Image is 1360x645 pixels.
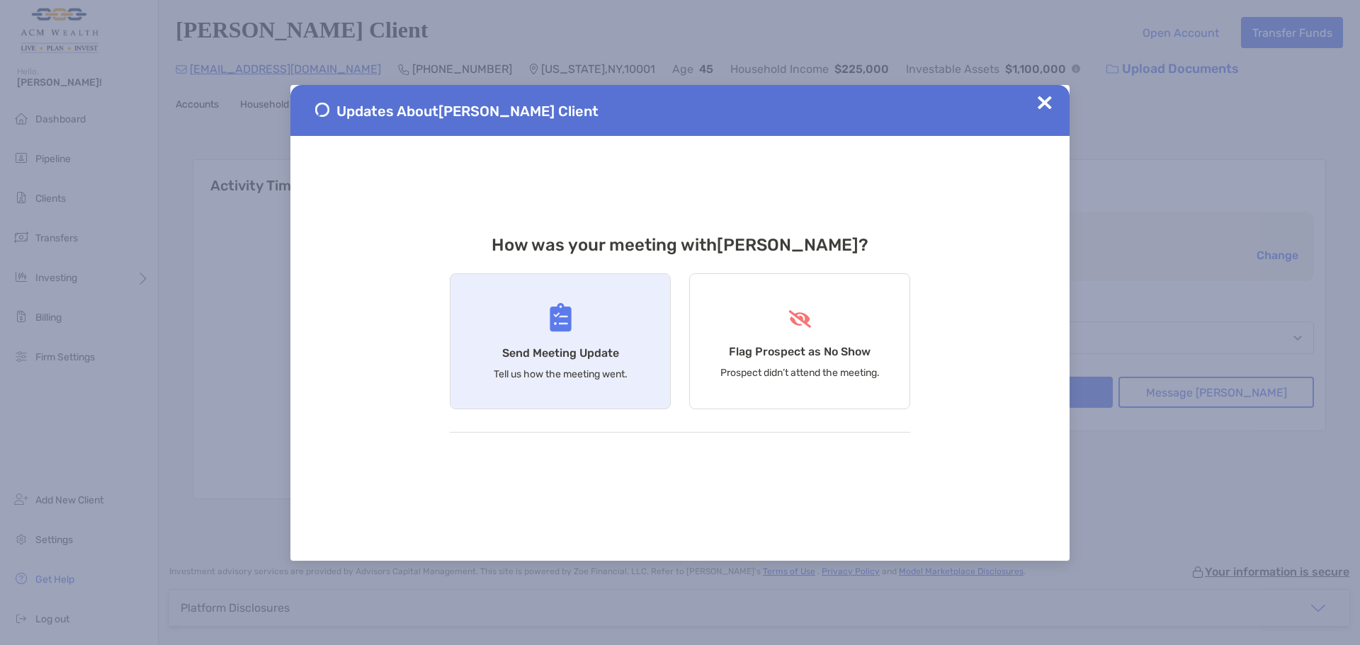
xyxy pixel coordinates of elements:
[450,235,910,255] h3: How was your meeting with [PERSON_NAME] ?
[494,368,628,380] p: Tell us how the meeting went.
[787,310,813,328] img: Flag Prospect as No Show
[720,367,880,379] p: Prospect didn’t attend the meeting.
[502,346,619,360] h4: Send Meeting Update
[336,103,599,120] span: Updates About [PERSON_NAME] Client
[729,345,871,358] h4: Flag Prospect as No Show
[315,103,329,117] img: Send Meeting Update 1
[1038,96,1052,110] img: Close Updates Zoe
[550,303,572,332] img: Send Meeting Update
